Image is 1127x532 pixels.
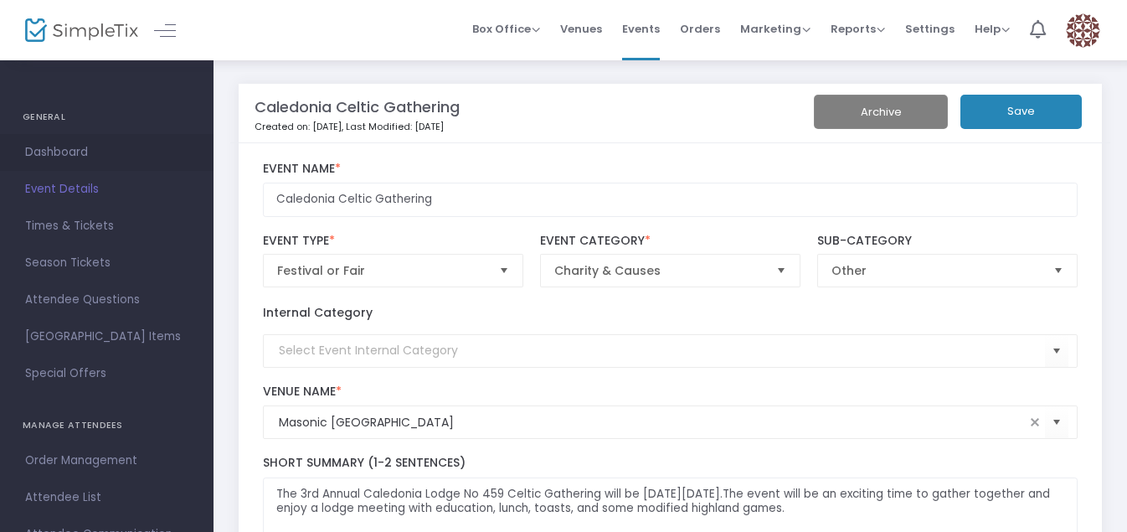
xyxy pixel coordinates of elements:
span: Marketing [740,21,811,37]
span: Festival or Fair [277,262,486,279]
input: Enter Event Name [263,183,1078,217]
span: Short Summary (1-2 Sentences) [263,454,466,471]
button: Select [1047,255,1070,287]
input: Select Event Internal Category [279,342,1046,359]
label: Venue Name [263,385,1078,400]
h4: MANAGE ATTENDEES [23,409,191,442]
span: Times & Tickets [25,215,188,237]
label: Sub-Category [817,234,1078,249]
label: Event Name [263,162,1078,177]
label: Event Type [263,234,524,249]
button: Select [769,255,793,287]
span: Reports [831,21,885,37]
button: Select [1045,405,1068,440]
button: Archive [814,95,948,129]
span: Help [975,21,1010,37]
span: [GEOGRAPHIC_DATA] Items [25,326,188,348]
span: Settings [905,8,955,50]
label: Internal Category [263,304,373,322]
m-panel-title: Caledonia Celtic Gathering [255,96,460,118]
span: , Last Modified: [DATE] [342,120,444,133]
label: Event Category [540,234,801,249]
span: Attendee Questions [25,289,188,311]
button: Select [1045,333,1068,368]
span: Orders [680,8,720,50]
span: Event Details [25,178,188,200]
span: Attendee List [25,487,188,509]
span: Season Tickets [25,252,188,274]
span: Venues [560,8,602,50]
button: Select [492,255,516,287]
button: Save [960,95,1082,129]
span: clear [1025,412,1045,432]
p: Created on: [DATE] [255,120,809,134]
span: Order Management [25,450,188,472]
span: Box Office [472,21,540,37]
span: Charity & Causes [554,262,764,279]
h4: GENERAL [23,101,191,134]
span: Special Offers [25,363,188,385]
span: Dashboard [25,142,188,163]
span: Other [831,262,1041,279]
span: Events [622,8,660,50]
input: Select Venue [279,414,1026,431]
